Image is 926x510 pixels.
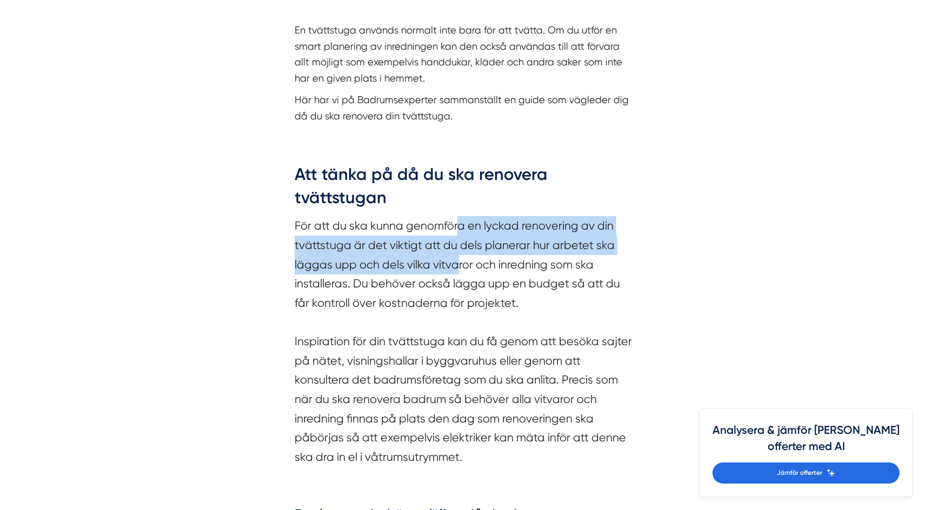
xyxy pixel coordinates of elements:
[295,6,632,86] p: En tvättstuga används normalt inte bara för att tvätta. Om du utför en smart planering av inredni...
[712,462,900,484] a: Jämför offerter
[712,422,900,462] h4: Analysera & jämför [PERSON_NAME] offerter med AI
[295,163,632,217] h2: Att tänka på då du ska renovera tvättstugan
[777,468,822,478] span: Jämför offerter
[295,216,632,472] section: För att du ska kunna genomföra en lyckad renovering av din tvättstuga är det viktigt att du dels ...
[295,92,632,124] p: Här har vi på Badrumsexperter sammanställt en guide som vägleder dig då du ska renovera din tvätt...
